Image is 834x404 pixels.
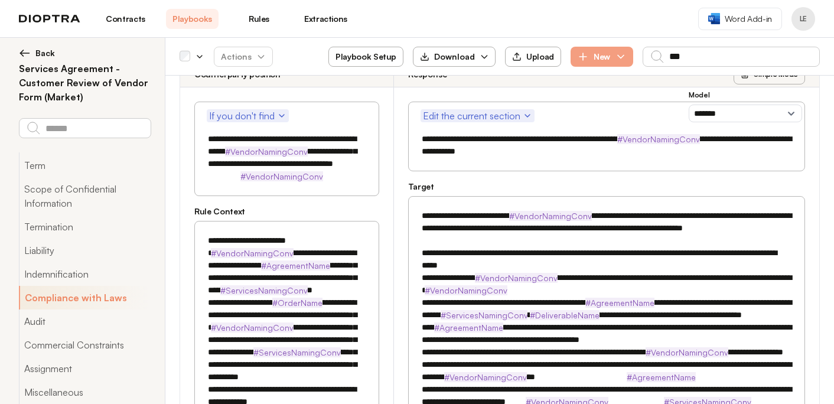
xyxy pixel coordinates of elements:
[99,9,152,29] a: Contracts
[209,109,286,123] span: If you don't find
[19,177,151,215] button: Scope of Confidential Information
[423,109,532,123] span: Edit the current section
[408,181,805,193] h3: Target
[207,109,289,122] button: If you don't find
[627,372,696,382] strong: #AgreementName
[689,105,802,122] select: Model
[425,285,507,295] strong: #VendorNamingConv
[689,90,802,100] h3: Model
[571,47,633,67] button: New
[791,7,815,31] button: Profile menu
[272,298,322,308] strong: #OrderName
[19,333,151,357] button: Commercial Constraints
[233,9,285,29] a: Rules
[253,347,341,357] strong: #ServicesNamingConv
[328,47,403,67] button: Playbook Setup
[19,15,80,23] img: logo
[35,47,55,59] span: Back
[211,248,294,258] strong: #VendorNamingConv
[19,380,151,404] button: Miscellaneous
[646,347,728,357] strong: #VendorNamingConv
[421,109,535,122] button: Edit the current section
[698,8,782,30] a: Word Add-in
[585,298,654,308] strong: #AgreementName
[413,47,496,67] button: Download
[420,51,475,63] div: Download
[211,46,275,67] span: Actions
[444,372,527,382] strong: #VendorNamingConv
[19,239,151,262] button: Liability
[441,310,527,320] strong: #ServicesNamingConv
[19,286,151,309] button: Compliance with Laws
[530,310,600,320] strong: #DeliverableName
[512,51,554,62] div: Upload
[166,9,219,29] a: Playbooks
[19,154,151,177] button: Term
[220,285,308,295] strong: #ServicesNamingConv
[225,146,308,157] strong: #VendorNamingConv
[617,134,700,144] strong: #VendorNamingConv
[434,322,503,333] strong: #AgreementName
[19,357,151,380] button: Assignment
[299,9,352,29] a: Extractions
[261,260,330,271] strong: #AgreementName
[19,215,151,239] button: Termination
[194,206,379,217] h3: Rule Context
[214,47,273,67] button: Actions
[19,262,151,286] button: Indemnification
[19,61,151,104] h2: Services Agreement - Customer Review of Vendor Form (Market)
[708,13,720,24] img: word
[19,47,151,59] button: Back
[211,322,294,333] strong: #VendorNamingConv
[725,13,772,25] span: Word Add-in
[240,171,323,181] strong: #VendorNamingConv
[19,309,151,333] button: Audit
[505,47,561,67] button: Upload
[19,47,31,59] img: left arrow
[475,273,558,283] strong: #VendorNamingConv
[180,51,190,62] div: Select all
[509,211,592,221] strong: #VendorNamingConv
